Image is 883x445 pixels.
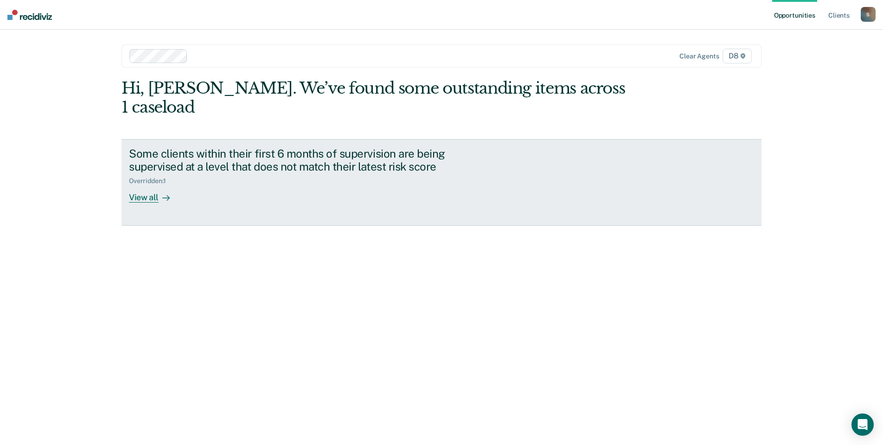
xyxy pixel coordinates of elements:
div: Clear agents [679,52,719,60]
div: View all [129,185,181,203]
img: Recidiviz [7,10,52,20]
button: S [861,7,876,22]
a: Some clients within their first 6 months of supervision are being supervised at a level that does... [122,139,761,226]
div: Hi, [PERSON_NAME]. We’ve found some outstanding items across 1 caseload [122,79,633,117]
div: Overridden : 1 [129,177,173,185]
span: D8 [723,49,752,64]
div: Open Intercom Messenger [851,413,874,436]
div: Some clients within their first 6 months of supervision are being supervised at a level that does... [129,147,454,174]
